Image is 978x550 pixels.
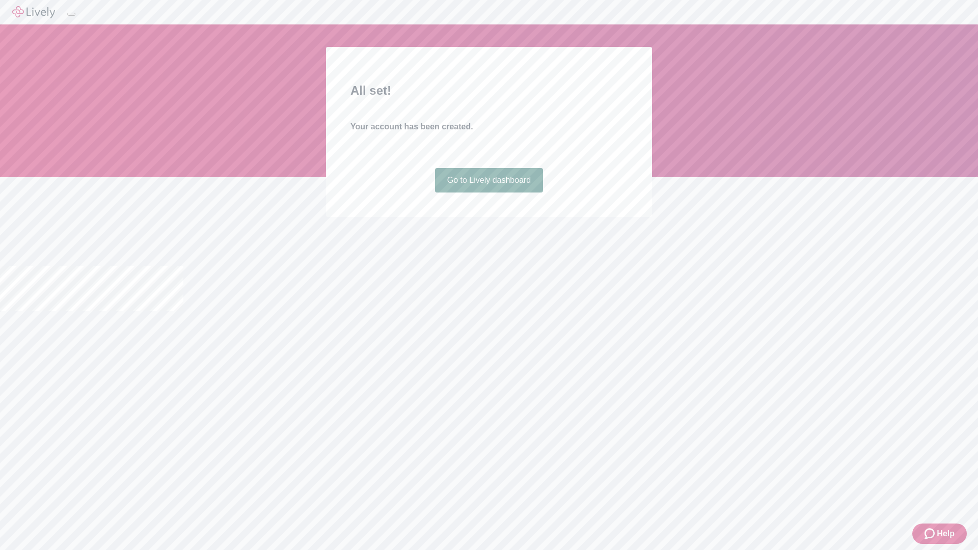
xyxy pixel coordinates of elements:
[12,6,55,18] img: Lively
[67,13,75,16] button: Log out
[937,528,955,540] span: Help
[912,524,967,544] button: Zendesk support iconHelp
[925,528,937,540] svg: Zendesk support icon
[435,168,544,193] a: Go to Lively dashboard
[350,81,628,100] h2: All set!
[350,121,628,133] h4: Your account has been created.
